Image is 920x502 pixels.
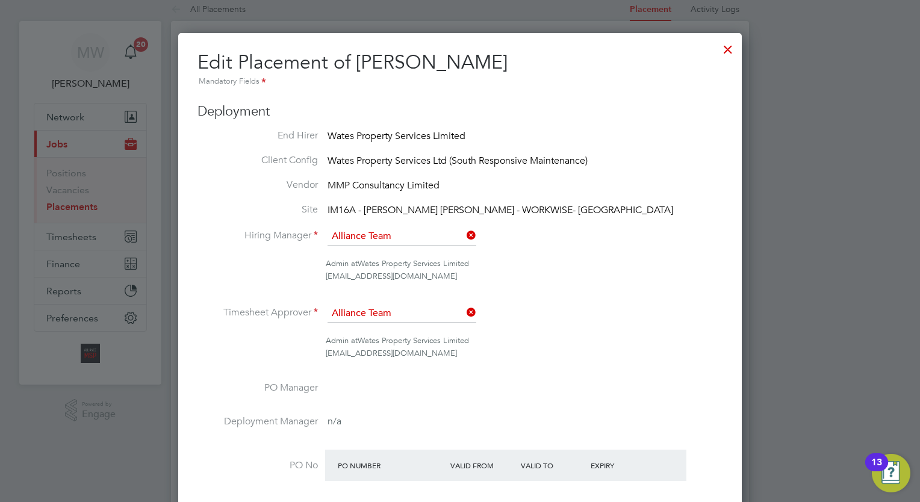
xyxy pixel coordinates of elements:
[328,155,588,167] span: Wates Property Services Ltd (South Responsive Maintenance)
[328,130,465,142] span: Wates Property Services Limited
[518,454,588,476] div: Valid To
[326,348,457,358] span: [EMAIL_ADDRESS][DOMAIN_NAME]
[328,179,440,191] span: MMP Consultancy Limited
[328,415,341,427] span: n/a
[197,459,318,472] label: PO No
[588,454,658,476] div: Expiry
[197,229,318,242] label: Hiring Manager
[197,179,318,191] label: Vendor
[328,204,673,216] span: IM16A - [PERSON_NAME] [PERSON_NAME] - WORKWISE- [GEOGRAPHIC_DATA]
[197,129,318,142] label: End Hirer
[197,203,318,216] label: Site
[335,454,447,476] div: PO Number
[358,258,469,268] span: Wates Property Services Limited
[197,306,318,319] label: Timesheet Approver
[197,51,508,74] span: Edit Placement of [PERSON_NAME]
[872,454,910,492] button: Open Resource Center, 13 new notifications
[197,154,318,167] label: Client Config
[197,103,723,120] h3: Deployment
[197,415,318,428] label: Deployment Manager
[328,305,476,323] input: Search for...
[326,258,358,268] span: Admin at
[871,462,882,478] div: 13
[326,270,723,283] div: [EMAIL_ADDRESS][DOMAIN_NAME]
[358,335,469,346] span: Wates Property Services Limited
[197,75,723,88] div: Mandatory Fields
[447,454,518,476] div: Valid From
[197,382,318,394] label: PO Manager
[328,228,476,246] input: Search for...
[326,335,358,346] span: Admin at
